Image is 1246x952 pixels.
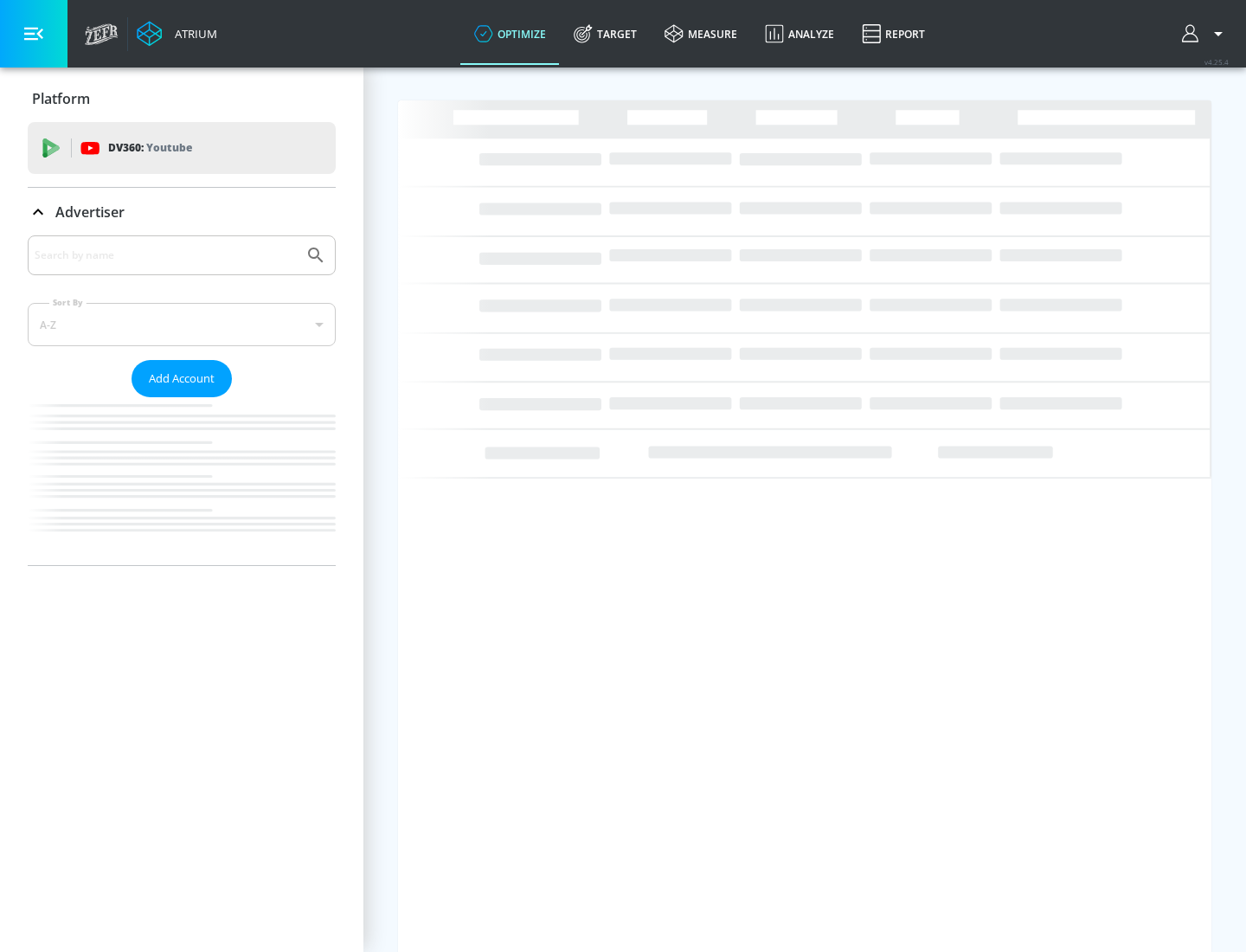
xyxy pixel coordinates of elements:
p: Platform [32,89,90,108]
div: DV360: Youtube [28,122,336,174]
button: Add Account [132,360,232,397]
div: Platform [28,74,336,123]
a: Report [848,3,939,65]
span: Add Account [149,369,215,389]
p: Advertiser [55,203,125,222]
a: Atrium [137,21,217,47]
label: Sort By [49,297,87,308]
div: Advertiser [28,188,336,236]
div: Advertiser [28,235,336,565]
a: measure [651,3,751,65]
div: Atrium [168,26,217,42]
input: Search by name [35,244,297,267]
a: optimize [460,3,560,65]
nav: list of Advertiser [28,397,336,565]
span: v 4.25.4 [1204,57,1229,67]
p: DV360: [108,138,192,158]
div: A-Z [28,303,336,346]
a: Target [560,3,651,65]
a: Analyze [751,3,848,65]
p: Youtube [146,138,192,157]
